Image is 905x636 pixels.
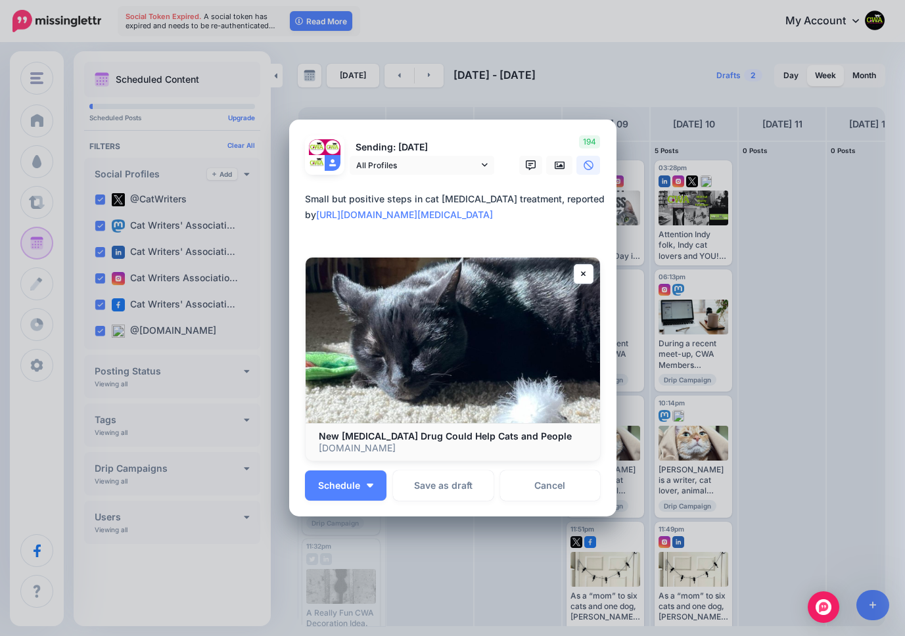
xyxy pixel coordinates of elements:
img: 45698106_333706100514846_7785613158785220608_n-bsa140427.jpg [325,139,340,155]
img: user_default_image.png [325,155,340,171]
b: New [MEDICAL_DATA] Drug Could Help Cats and People [319,430,572,442]
p: Sending: [DATE] [350,140,494,155]
div: Small but positive steps in cat [MEDICAL_DATA] treatment, reported by [305,191,607,223]
a: Cancel [500,470,601,501]
p: [DOMAIN_NAME] [319,442,587,454]
div: Open Intercom Messenger [808,591,839,623]
button: Schedule [305,470,386,501]
span: 194 [579,135,600,148]
a: All Profiles [350,156,494,175]
span: All Profiles [356,158,478,172]
span: Schedule [318,481,360,490]
img: New Cancer Drug Could Help Cats and People [306,258,600,423]
img: 1qlX9Brh-74720.jpg [309,139,325,155]
img: arrow-down-white.png [367,484,373,488]
button: Save as draft [393,470,494,501]
img: ffae8dcf99b1d535-87638.png [309,155,325,171]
